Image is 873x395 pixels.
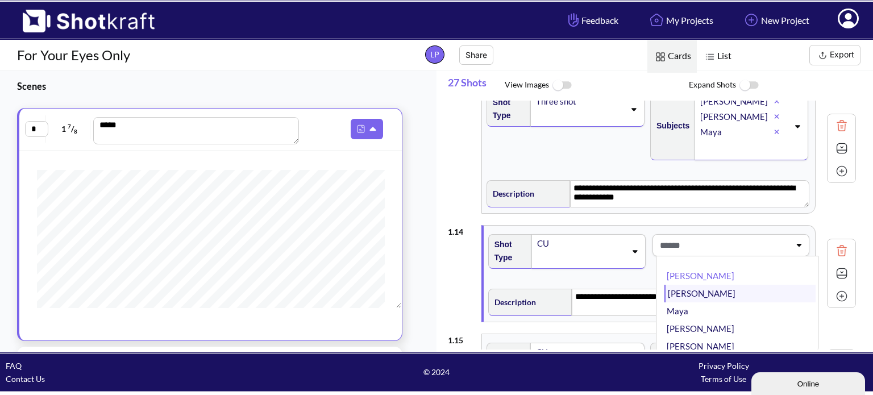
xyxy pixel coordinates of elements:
[733,5,818,35] a: New Project
[6,361,22,371] a: FAQ
[647,10,666,30] img: Home Icon
[448,328,476,347] div: 1 . 15
[833,140,850,157] img: Expand Icon
[816,48,830,63] img: Export Icon
[664,285,816,302] li: [PERSON_NAME]
[49,120,90,138] span: 1 /
[699,94,774,109] div: [PERSON_NAME]
[699,124,774,140] div: Maya
[580,372,867,385] div: Terms of Use
[809,45,860,65] button: Export
[833,288,850,305] img: Add Icon
[489,293,536,311] span: Description
[742,10,761,30] img: Add Icon
[459,45,493,65] button: Share
[487,344,525,376] span: Shot Type
[664,338,816,355] li: [PERSON_NAME]
[448,219,476,238] div: 1 . 14
[751,370,867,395] iframe: chat widget
[293,365,580,379] span: © 2024
[425,45,444,64] span: LP
[833,117,850,134] img: Trash Icon
[697,40,737,73] span: List
[566,14,618,27] span: Feedback
[647,40,697,73] span: Cards
[664,267,816,285] li: [PERSON_NAME]
[702,49,717,64] img: List Icon
[354,122,368,136] img: Pdf Icon
[833,163,850,180] img: Add Icon
[536,236,625,251] div: CU
[689,73,873,98] span: Expand Shots
[651,117,689,135] span: Subjects
[448,70,505,101] span: 27 Shots
[638,5,722,35] a: My Projects
[535,94,625,109] div: Three shot
[487,184,534,203] span: Description
[74,128,77,135] span: 8
[549,73,575,98] img: ToggleOff Icon
[505,73,689,98] span: View Images
[448,219,856,328] div: 1.14Shot TypeCU[PERSON_NAME][PERSON_NAME]Maya[PERSON_NAME][PERSON_NAME]Description**** **** **** ...
[68,123,71,130] span: 7
[566,10,581,30] img: Hand Icon
[736,73,762,98] img: ToggleOff Icon
[664,320,816,338] li: [PERSON_NAME]
[699,109,774,124] div: [PERSON_NAME]
[653,49,668,64] img: Card Icon
[489,235,527,267] span: Shot Type
[487,93,525,125] span: Shot Type
[6,374,45,384] a: Contact Us
[535,344,625,360] div: CU
[580,359,867,372] div: Privacy Policy
[664,302,816,320] li: Maya
[833,242,850,259] img: Trash Icon
[833,265,850,282] img: Expand Icon
[17,80,408,93] h3: Scenes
